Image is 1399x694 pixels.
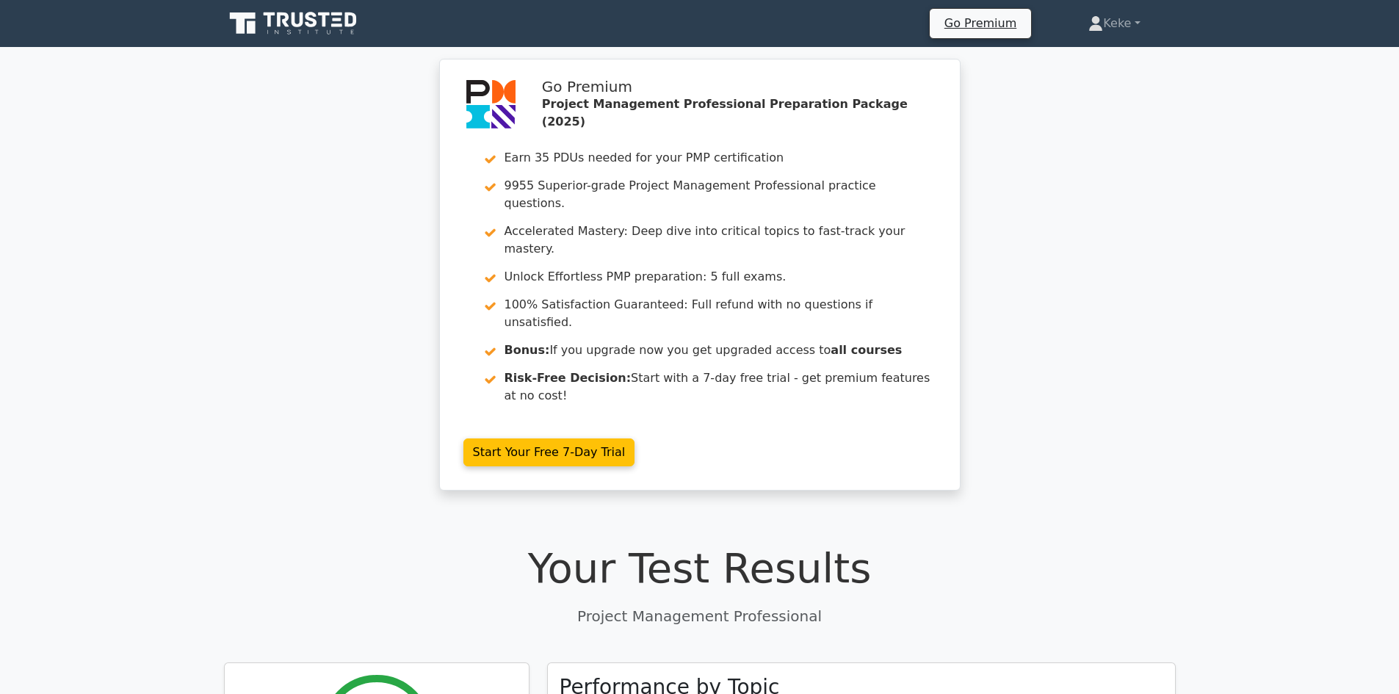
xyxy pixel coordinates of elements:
[224,543,1176,593] h1: Your Test Results
[936,13,1025,33] a: Go Premium
[1053,9,1175,38] a: Keke
[224,605,1176,627] p: Project Management Professional
[463,438,635,466] a: Start Your Free 7-Day Trial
